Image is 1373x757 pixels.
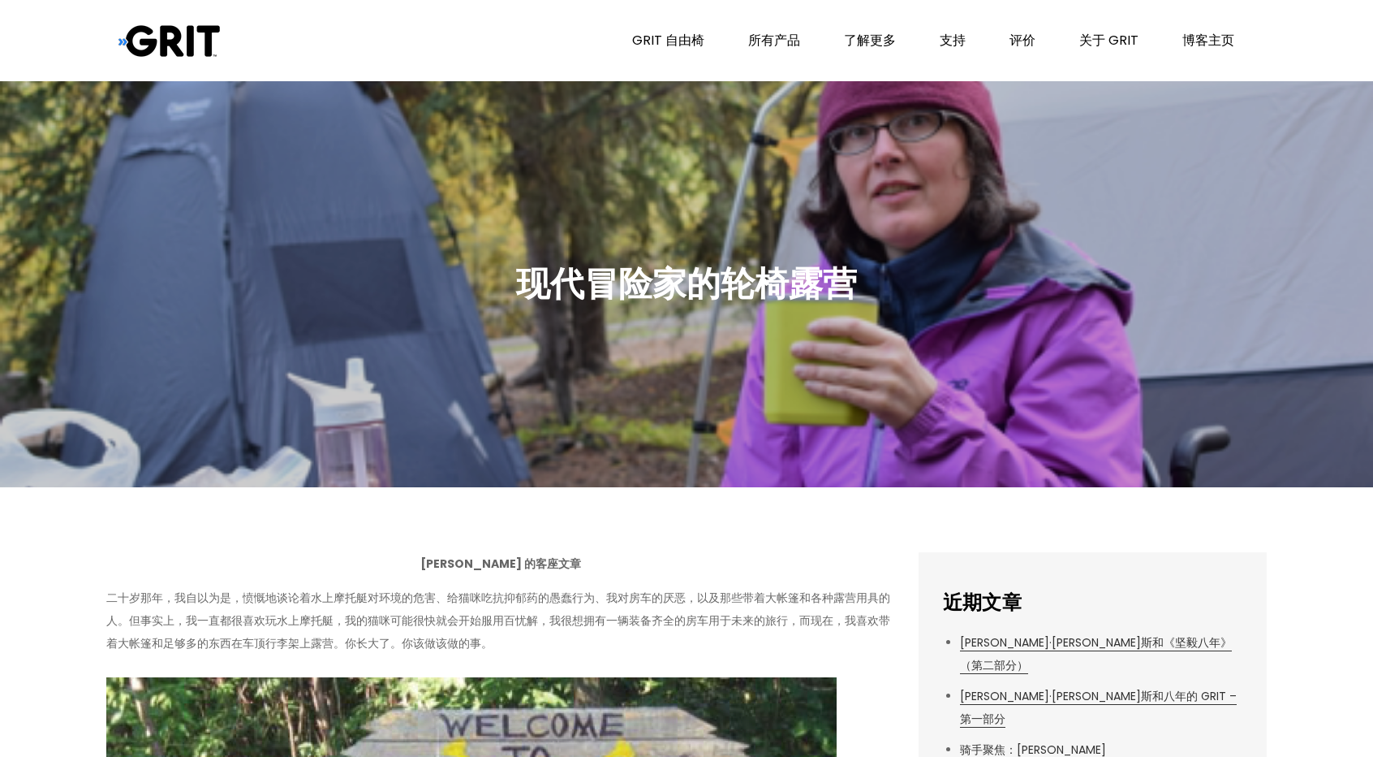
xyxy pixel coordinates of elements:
a: [PERSON_NAME]·[PERSON_NAME]斯和《坚毅八年》（第二部分） [960,634,1232,674]
font: 现代冒险家的轮椅露营 [516,260,857,308]
font: 所有产品 [748,31,800,50]
font: 了解更多 [844,31,896,50]
font: 支持 [940,31,966,50]
img: 勇气博客 [118,24,220,58]
font: [PERSON_NAME]·[PERSON_NAME]斯和《坚毅八年》（第二部分） [960,634,1232,673]
font: 关于 GRIT [1079,31,1138,50]
font: 二十岁那年，我自以为是，愤慨地谈论着水上摩托艇对环境的危害、给猫咪吃抗抑郁药的愚蠢行为、我对房车的厌恶，以及那些带着大帐篷和各种露营用具的人。但事实上，我一直都很喜欢玩水上摩托艇，我的猫咪可能很... [106,590,890,651]
font: 博客主页 [1182,31,1234,50]
font: 近期文章 [943,589,1022,616]
a: [PERSON_NAME]·[PERSON_NAME]斯和八年的 GRIT – 第一部分 [960,688,1237,728]
font: 评价 [1009,31,1035,50]
font: [PERSON_NAME] 的客座文章 [420,556,581,572]
font: GRIT 自由椅 [632,31,704,50]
